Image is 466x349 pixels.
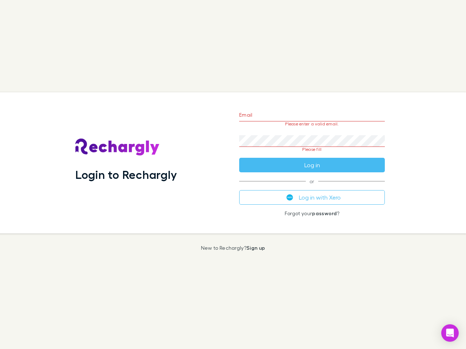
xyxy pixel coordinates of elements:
p: New to Rechargly? [201,245,265,251]
img: Rechargly's Logo [75,139,160,156]
a: password [312,210,337,216]
img: Xero's logo [287,194,293,201]
p: Please fill [239,147,385,152]
div: Open Intercom Messenger [441,324,459,342]
a: Sign up [246,245,265,251]
span: or [239,181,385,181]
h1: Login to Rechargly [75,168,177,181]
p: Forgot your ? [239,210,385,216]
button: Log in with Xero [239,190,385,205]
p: Please enter a valid email. [239,121,385,127]
button: Log in [239,158,385,172]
